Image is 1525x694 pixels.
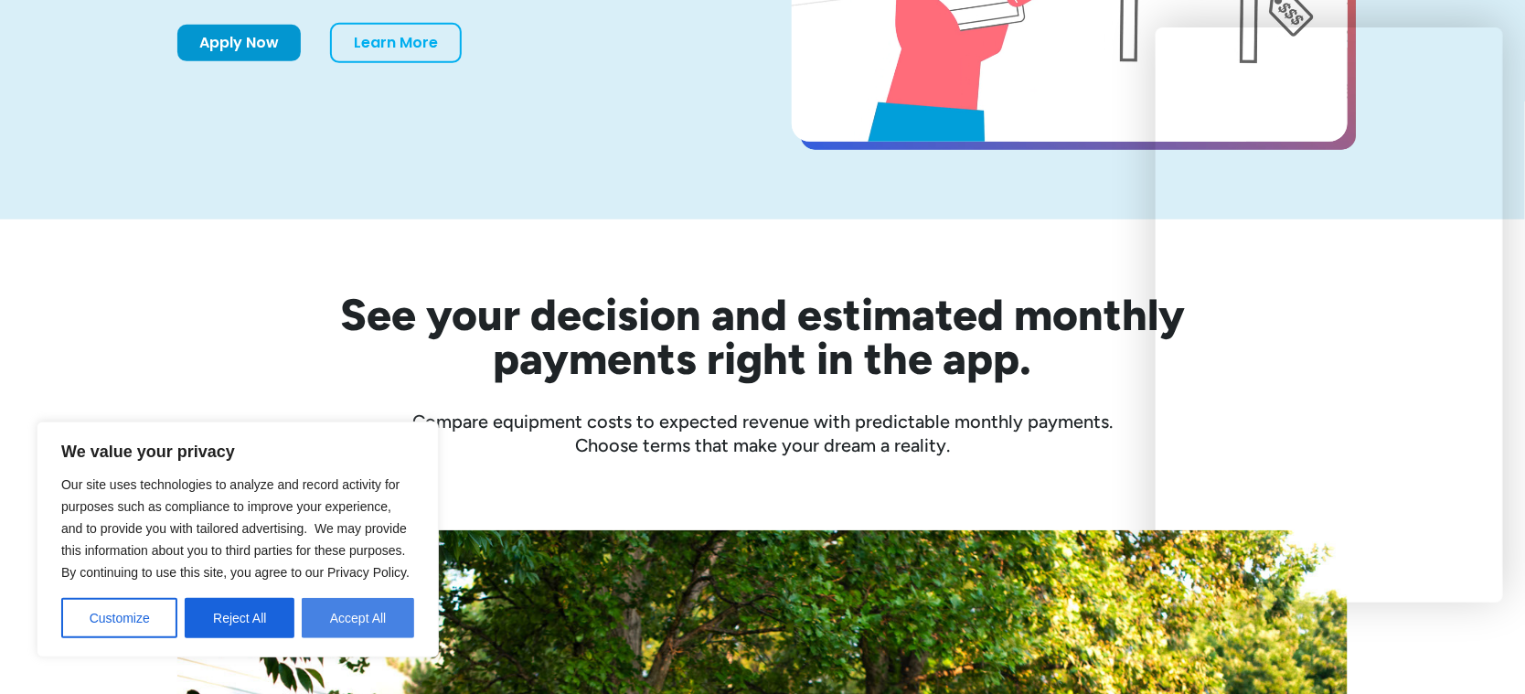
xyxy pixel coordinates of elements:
span: Our site uses technologies to analyze and record activity for purposes such as compliance to impr... [61,477,410,580]
p: We value your privacy [61,441,414,463]
div: Compare equipment costs to expected revenue with predictable monthly payments. Choose terms that ... [177,410,1348,457]
div: We value your privacy [37,422,439,657]
a: Learn More [330,23,462,63]
button: Reject All [185,598,294,638]
button: Customize [61,598,177,638]
button: Accept All [302,598,414,638]
a: Apply Now [177,25,301,61]
iframe: Chat Window [1156,27,1503,603]
h2: See your decision and estimated monthly payments right in the app. [251,293,1274,380]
